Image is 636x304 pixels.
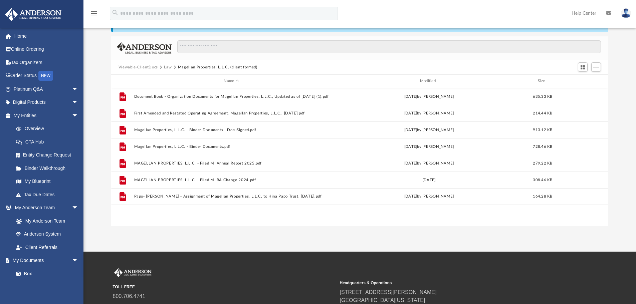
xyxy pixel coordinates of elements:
span: arrow_drop_down [72,96,85,109]
button: Add [591,62,601,72]
a: Binder Walkthrough [9,162,88,175]
div: NEW [38,71,53,81]
a: My Blueprint [9,175,85,188]
i: menu [90,9,98,17]
span: 164.28 KB [533,195,552,198]
a: My Anderson Teamarrow_drop_down [5,201,85,215]
a: [GEOGRAPHIC_DATA][US_STATE] [340,297,425,303]
a: Digital Productsarrow_drop_down [5,96,88,109]
button: Papo- [PERSON_NAME] - Assignment of Magellan Properties, L.L.C. to Hina Papo Trust, [DATE].pdf [134,194,329,199]
button: MAGELLAN PROPERTIES, L.L.C. - Filed MI Annual Report 2025.pdf [134,161,329,166]
i: search [112,9,119,16]
div: [DATE] by [PERSON_NAME] [332,143,526,149]
div: [DATE] by [PERSON_NAME] [332,194,526,200]
div: [DATE] by [PERSON_NAME] [332,110,526,116]
span: arrow_drop_down [72,254,85,268]
div: [DATE] [332,177,526,183]
small: Headquarters & Operations [340,280,562,286]
span: 728.46 KB [533,144,552,148]
div: id [559,78,606,84]
button: Magellan Properties, L.L.C. - Binder Documents - DocuSigned.pdf [134,128,329,132]
a: Meeting Minutes [9,280,85,294]
span: 635.33 KB [533,94,552,98]
a: Home [5,29,88,43]
div: Name [134,78,329,84]
a: Online Ordering [5,43,88,56]
a: Tax Due Dates [9,188,88,201]
a: Tax Organizers [5,56,88,69]
span: 214.44 KB [533,111,552,115]
div: Size [529,78,556,84]
button: Magellan Properties, L.L.C. (client formed) [178,64,257,70]
button: Document Book - Organization Documents for Magellan Properties, L.L.C., Updated as of [DATE] (1).pdf [134,94,329,99]
a: menu [90,13,98,17]
input: Search files and folders [177,40,601,53]
a: 800.706.4741 [113,293,146,299]
div: id [114,78,131,84]
span: 308.46 KB [533,178,552,182]
span: 913.12 KB [533,128,552,131]
img: Anderson Advisors Platinum Portal [113,268,153,277]
div: [DATE] by [PERSON_NAME] [332,160,526,166]
a: Client Referrals [9,241,85,254]
div: grid [111,88,609,226]
a: Box [9,267,82,280]
div: [DATE] by [PERSON_NAME] [332,93,526,99]
button: MAGELLAN PROPERTIES, L.L.C. - Filed MI RA Change 2024.pdf [134,178,329,182]
a: My Documentsarrow_drop_down [5,254,85,267]
button: First Amended and Restated Operating Agreement, Magellan Properties, L.L.C., [DATE].pdf [134,111,329,115]
a: My Entitiesarrow_drop_down [5,109,88,122]
a: Order StatusNEW [5,69,88,83]
button: Switch to Grid View [578,62,588,72]
img: Anderson Advisors Platinum Portal [3,8,63,21]
span: arrow_drop_down [72,82,85,96]
div: [DATE] by [PERSON_NAME] [332,127,526,133]
a: Entity Change Request [9,148,88,162]
button: Magellan Properties, L.L.C. - Binder Documents.pdf [134,144,329,149]
button: Viewable-ClientDocs [119,64,158,70]
img: User Pic [621,8,631,18]
small: TOLL FREE [113,284,335,290]
span: 279.22 KB [533,161,552,165]
span: arrow_drop_down [72,109,85,122]
div: Modified [332,78,526,84]
span: arrow_drop_down [72,201,85,215]
a: Platinum Q&Aarrow_drop_down [5,82,88,96]
a: Anderson System [9,228,85,241]
a: My Anderson Team [9,214,82,228]
button: Law [164,64,172,70]
a: [STREET_ADDRESS][PERSON_NAME] [340,289,437,295]
a: Overview [9,122,88,135]
a: CTA Hub [9,135,88,148]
